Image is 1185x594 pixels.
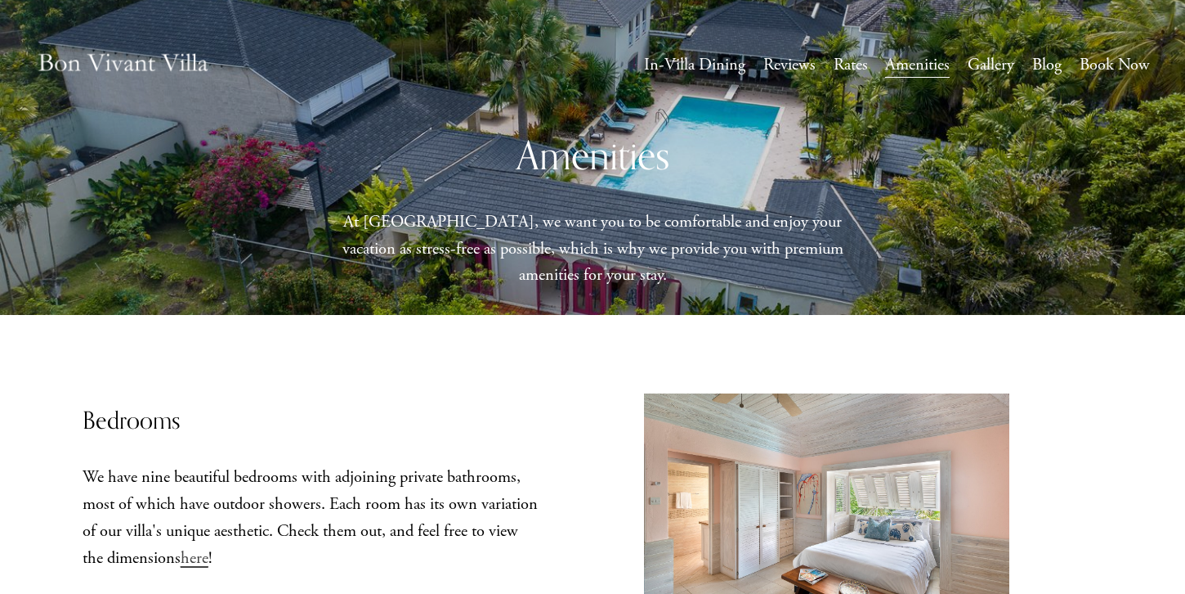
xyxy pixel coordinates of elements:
a: here [181,547,208,569]
a: Book Now [1080,50,1150,80]
a: Rates [834,50,868,80]
h3: Bedrooms [83,404,542,437]
a: Blog [1032,50,1062,80]
img: Caribbean Vacation Rental | Bon Vivant Villa [36,36,210,94]
p: We have nine beautiful bedrooms with adjoining private bathrooms, most of which have outdoor show... [83,464,542,571]
a: Reviews [763,50,816,80]
h2: Amenities [316,129,869,181]
p: At [GEOGRAPHIC_DATA], we want you to be comfortable and enjoy your vacation as stress-free as pos... [316,209,869,289]
a: In-Villa Dining [644,50,745,80]
a: Gallery [968,50,1014,80]
a: Amenities [885,50,950,80]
